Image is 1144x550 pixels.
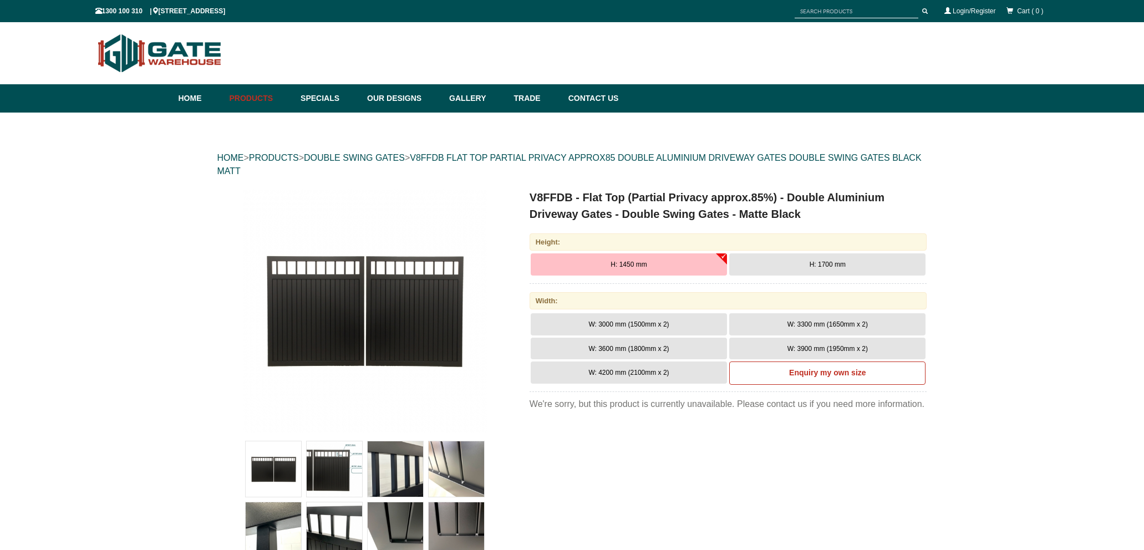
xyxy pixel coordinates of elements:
a: Trade [508,84,562,113]
img: V8FFDB - Flat Top (Partial Privacy approx.85%) - Double Aluminium Driveway Gates - Double Swing G... [243,189,487,433]
img: V8FFDB - Flat Top (Partial Privacy approx.85%) - Double Aluminium Driveway Gates - Double Swing G... [368,441,423,497]
span: W: 3900 mm (1950mm x 2) [787,345,868,353]
span: W: 3300 mm (1650mm x 2) [787,320,868,328]
a: V8FFDB - Flat Top (Partial Privacy approx.85%) - Double Aluminium Driveway Gates - Double Swing G... [218,189,512,433]
a: Gallery [444,84,508,113]
div: Width: [530,292,927,309]
div: Height: [530,233,927,251]
a: HOME [217,153,244,162]
span: W: 4200 mm (2100mm x 2) [588,369,669,376]
button: W: 4200 mm (2100mm x 2) [531,361,727,384]
img: V8FFDB - Flat Top (Partial Privacy approx.85%) - Double Aluminium Driveway Gates - Double Swing G... [307,441,362,497]
span: 1300 100 310 | [STREET_ADDRESS] [95,7,226,15]
button: W: 3900 mm (1950mm x 2) [729,338,926,360]
button: W: 3000 mm (1500mm x 2) [531,313,727,335]
b: Enquiry my own size [789,368,866,377]
a: V8FFDB FLAT TOP PARTIAL PRIVACY APPROX85 DOUBLE ALUMINIUM DRIVEWAY GATES DOUBLE SWING GATES BLACK... [217,153,922,176]
a: Specials [295,84,362,113]
button: H: 1450 mm [531,253,727,276]
div: We're sorry, but this product is currently unavailable. Please contact us if you need more inform... [530,398,927,411]
span: W: 3600 mm (1800mm x 2) [588,345,669,353]
span: H: 1450 mm [611,261,647,268]
span: H: 1700 mm [810,261,846,268]
a: Enquiry my own size [729,361,926,385]
input: SEARCH PRODUCTS [795,4,918,18]
a: Home [179,84,224,113]
button: H: 1700 mm [729,253,926,276]
div: > > > [217,140,927,189]
span: Cart ( 0 ) [1017,7,1043,15]
a: DOUBLE SWING GATES [304,153,405,162]
a: Products [224,84,296,113]
a: Our Designs [362,84,444,113]
h1: V8FFDB - Flat Top (Partial Privacy approx.85%) - Double Aluminium Driveway Gates - Double Swing G... [530,189,927,222]
img: V8FFDB - Flat Top (Partial Privacy approx.85%) - Double Aluminium Driveway Gates - Double Swing G... [246,441,301,497]
a: Contact Us [563,84,619,113]
a: PRODUCTS [249,153,299,162]
img: Gate Warehouse [95,28,225,79]
a: Login/Register [953,7,995,15]
img: V8FFDB - Flat Top (Partial Privacy approx.85%) - Double Aluminium Driveway Gates - Double Swing G... [429,441,484,497]
span: W: 3000 mm (1500mm x 2) [588,320,669,328]
button: W: 3300 mm (1650mm x 2) [729,313,926,335]
button: W: 3600 mm (1800mm x 2) [531,338,727,360]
